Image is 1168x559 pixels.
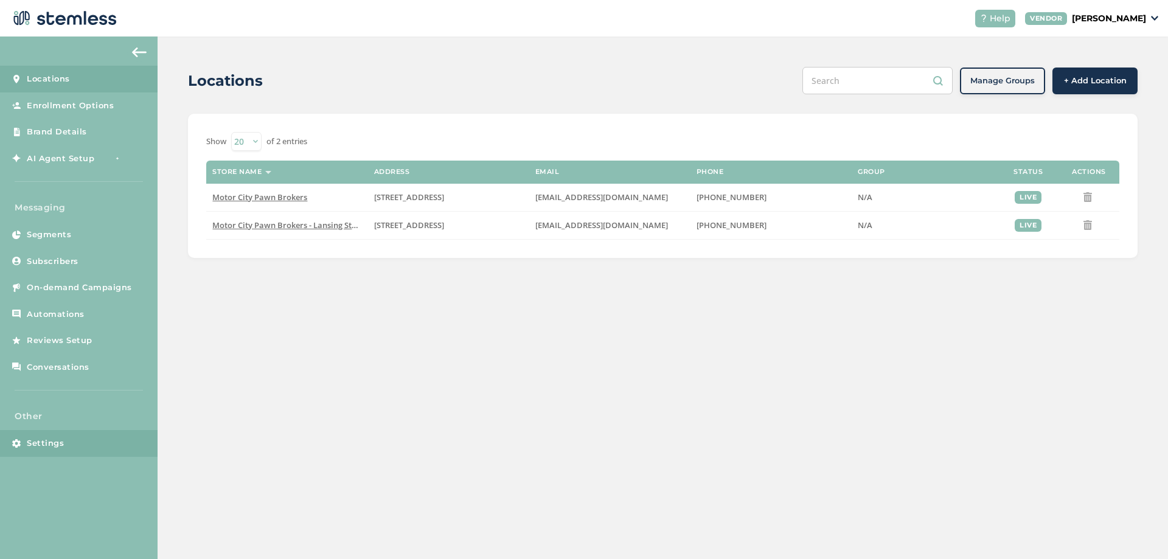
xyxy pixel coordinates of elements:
img: logo-dark-0685b13c.svg [10,6,117,30]
input: Search [802,67,953,94]
label: Group [858,168,885,176]
span: Brand Details [27,126,87,138]
img: icon-sort-1e1d7615.svg [265,171,271,174]
div: VENDOR [1025,12,1067,25]
div: live [1015,191,1041,204]
label: mark@motorcitypawnbrokers.com [535,220,684,231]
label: Email [535,168,560,176]
p: [PERSON_NAME] [1072,12,1146,25]
label: Motor City Pawn Brokers - Lansing Store [212,220,361,231]
span: On-demand Campaigns [27,282,132,294]
th: Actions [1058,161,1119,184]
label: of 2 entries [266,136,307,148]
span: Reviews Setup [27,335,92,347]
button: Manage Groups [960,68,1045,94]
label: N/A [858,220,992,231]
span: Enrollment Options [27,100,114,112]
label: Address [374,168,410,176]
span: [PHONE_NUMBER] [697,192,766,203]
span: Motor City Pawn Brokers - Lansing Store [212,220,364,231]
label: Motor City Pawn Brokers [212,192,361,203]
span: [PHONE_NUMBER] [697,220,766,231]
label: Status [1013,168,1043,176]
span: + Add Location [1064,75,1127,87]
img: icon_down-arrow-small-66adaf34.svg [1151,16,1158,21]
span: Subscribers [27,255,78,268]
span: [EMAIL_ADDRESS][DOMAIN_NAME] [535,220,668,231]
span: Motor City Pawn Brokers [212,192,307,203]
span: AI Agent Setup [27,153,94,165]
span: Locations [27,73,70,85]
span: Automations [27,308,85,321]
label: (586) 855-6275 [697,220,846,231]
label: 1544 East 8 Mile Road [374,192,523,203]
label: Store name [212,168,262,176]
div: live [1015,219,1041,232]
label: N/A [858,192,992,203]
label: 1544 East Eight Mile Road [374,220,523,231]
span: Conversations [27,361,89,373]
label: Show [206,136,226,148]
h2: Locations [188,70,263,92]
span: Settings [27,437,64,450]
iframe: Chat Widget [1107,501,1168,559]
span: [STREET_ADDRESS] [374,220,444,231]
img: glitter-stars-b7820f95.gif [103,146,128,170]
button: + Add Location [1052,68,1138,94]
span: Manage Groups [970,75,1035,87]
label: Phone [697,168,724,176]
span: Segments [27,229,71,241]
span: [STREET_ADDRESS] [374,192,444,203]
label: (586) 855-6275 [697,192,846,203]
span: [EMAIL_ADDRESS][DOMAIN_NAME] [535,192,668,203]
span: Help [990,12,1010,25]
img: icon-help-white-03924b79.svg [980,15,987,22]
label: mark@motorcitypawnbrokers.com [535,192,684,203]
img: icon-arrow-back-accent-c549486e.svg [132,47,147,57]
